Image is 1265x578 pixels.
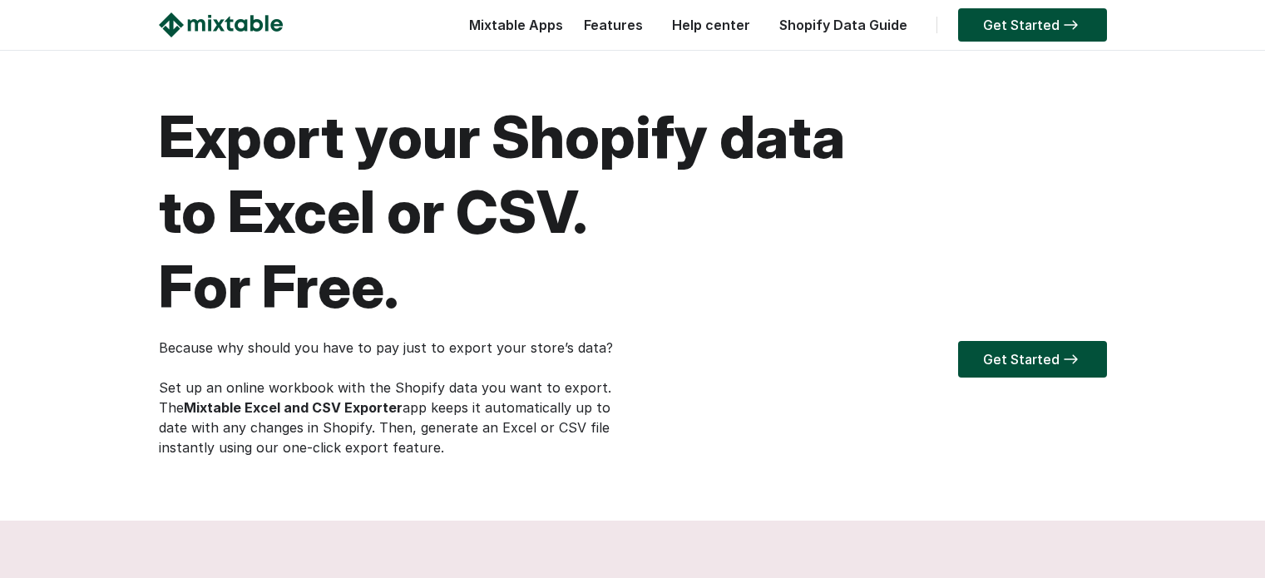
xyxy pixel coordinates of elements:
img: arrow-right.svg [1060,354,1082,364]
a: Get Started [958,341,1107,378]
a: Get Started [958,8,1107,42]
strong: Mixtable Excel and CSV Exporter [184,399,403,416]
img: Mixtable logo [159,12,283,37]
a: Shopify Data Guide [771,17,916,33]
div: Mixtable Apps [461,12,563,46]
img: arrow-right.svg [1060,20,1082,30]
a: Features [576,17,651,33]
p: Because why should you have to pay just to export your store’s data? Set up an online workbook wi... [159,338,633,457]
h1: Export your Shopify data to Excel or CSV. For Free. [159,100,1107,324]
a: Help center [664,17,759,33]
